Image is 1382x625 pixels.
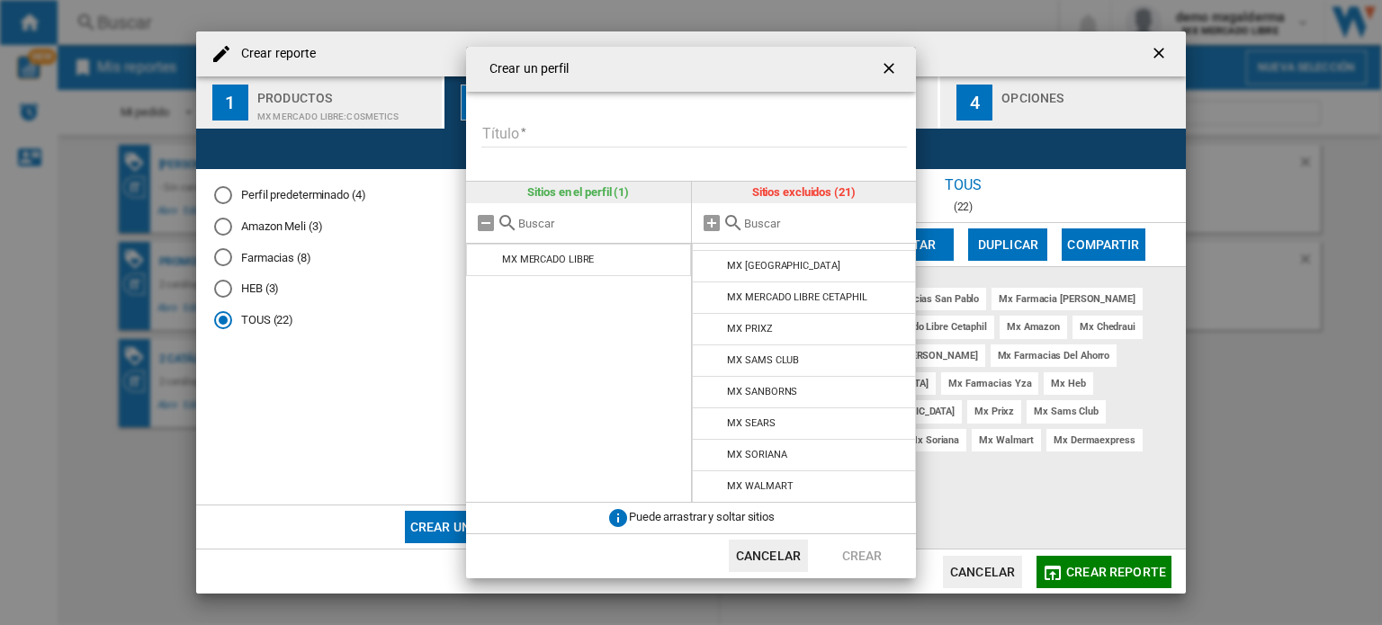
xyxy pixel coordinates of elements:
input: Buscar [518,217,682,230]
span: Puede arrastrar y soltar sitios [629,510,775,523]
input: Buscar [744,217,908,230]
h4: Crear un perfil [480,60,570,78]
div: MX PRIXZ [727,323,772,335]
md-icon: Añadir todos [701,212,722,234]
button: getI18NText('BUTTONS.CLOSE_DIALOG') [873,51,909,87]
div: MX SORIANA [727,449,786,460]
div: MX MERCADO LIBRE CETAPHIL [727,291,867,303]
md-icon: Quitar todo [475,212,497,234]
ng-md-icon: getI18NText('BUTTONS.CLOSE_DIALOG') [880,59,902,81]
div: MX [GEOGRAPHIC_DATA] [727,260,839,272]
div: Sitios excluidos (21) [692,182,917,203]
button: Cancelar [729,540,808,572]
div: MX SANBORNS [727,386,797,397]
div: MX SAMS CLUB [727,354,799,366]
div: MX WALMART [727,480,793,492]
div: Sitios en el perfil (1) [466,182,691,203]
button: Crear [822,540,902,572]
div: MX MERCADO LIBRE [502,254,594,265]
div: MX SEARS [727,417,775,429]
